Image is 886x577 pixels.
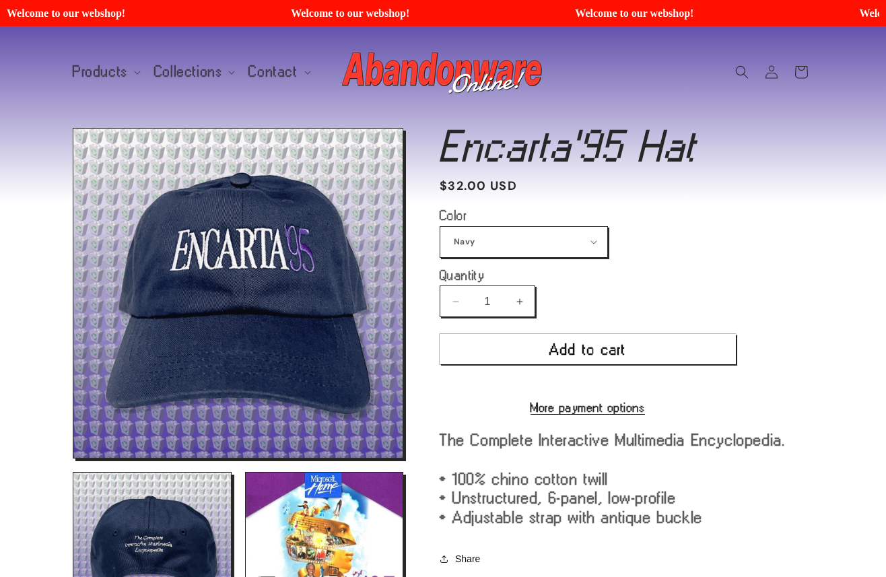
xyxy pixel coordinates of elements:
[146,58,241,86] summary: Collections
[7,7,273,20] span: Welcome to our webshop!
[575,7,842,20] span: Welcome to our webshop!
[440,544,484,574] button: Share
[440,177,517,195] span: $32.00 USD
[440,269,736,282] label: Quantity
[440,401,736,413] a: More payment options
[291,7,557,20] span: Welcome to our webshop!
[73,66,128,78] span: Products
[727,57,757,87] summary: Search
[342,45,544,99] img: Abandonware
[248,66,298,78] span: Contact
[440,334,736,364] button: Add to cart
[440,430,813,527] div: The Complete Interactive Multimedia Encyclopedia. • 100% chino cotton twill • Unstructured, 6-pan...
[154,66,223,78] span: Collections
[240,58,316,86] summary: Contact
[440,209,736,222] label: Color
[440,128,813,164] h1: Encarta'95 Hat
[65,58,146,86] summary: Products
[337,40,549,104] a: Abandonware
